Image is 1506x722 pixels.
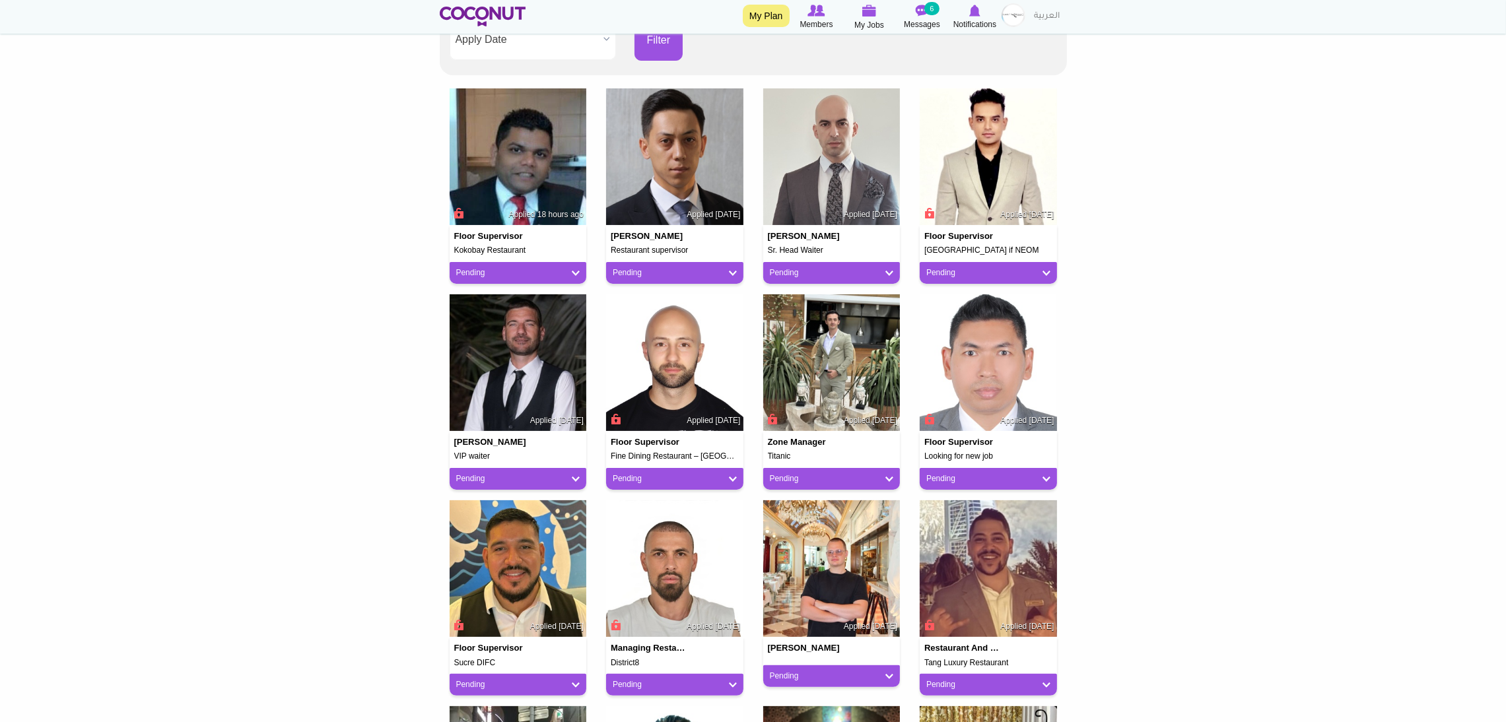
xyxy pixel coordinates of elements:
span: Connect to Unlock the Profile [452,618,464,632]
img: Mostafa Mostafasayed25255@gmail.com's picture [920,500,1057,638]
h4: Floor Supervisor [454,643,531,653]
h5: District8 [611,659,739,667]
h4: [PERSON_NAME] [768,643,844,653]
h5: Tang Luxury Restaurant [924,659,1052,667]
a: Pending [770,671,894,682]
h5: Sr. Head Waiter [768,246,896,255]
img: Marko Raickovic's picture [450,294,587,432]
img: Hasan Okur's picture [763,294,901,432]
img: Browse Members [807,5,825,16]
img: Bir Magar's picture [920,294,1057,432]
a: Pending [770,473,894,484]
h4: Managing Restaurant Supervisor [611,643,687,653]
img: Jamshidbek Sohibov's picture [606,88,743,226]
span: Connect to Unlock the Profile [922,207,934,220]
h5: Restaurant supervisor [611,246,739,255]
a: العربية [1028,3,1067,30]
button: Filter [634,20,683,61]
span: Messages [904,18,940,31]
img: Kivanc Ulusu's picture [763,88,901,226]
a: Pending [456,473,580,484]
span: Connect to Unlock the Profile [766,412,778,426]
h4: Floor Supervisor [611,438,687,447]
span: My Jobs [854,18,884,32]
h4: Restaurant and bar supervisor [924,643,1001,653]
span: Apply Date [456,18,598,61]
h5: Fine Dining Restaurant – [GEOGRAPHIC_DATA] ([GEOGRAPHIC_DATA]) [611,452,739,461]
img: Raman Nakau's picture [606,294,743,432]
a: Pending [926,267,1050,279]
img: Murtza Khan's picture [920,88,1057,226]
h4: Floor Supervisor [924,438,1001,447]
a: Pending [613,679,737,690]
a: Pending [613,473,737,484]
img: Danilo Privalov's picture [763,500,901,638]
span: Connect to Unlock the Profile [922,412,934,426]
h5: Looking for new job [924,452,1052,461]
h4: [PERSON_NAME] [768,232,844,241]
small: 6 [924,2,939,15]
img: Guram Basiladze's picture [606,500,743,638]
h4: [PERSON_NAME] [611,232,687,241]
span: Connect to Unlock the Profile [609,412,621,426]
a: Pending [926,473,1050,484]
img: Notifications [969,5,980,16]
a: My Plan [743,5,790,27]
span: Connect to Unlock the Profile [609,618,621,632]
h5: Titanic [768,452,896,461]
span: Connect to Unlock the Profile [452,207,464,220]
a: Pending [613,267,737,279]
a: Pending [456,267,580,279]
img: Sushilkumar Kadam's picture [450,88,587,226]
span: Notifications [953,18,996,31]
h4: Floor Supervisor [924,232,1001,241]
a: My Jobs My Jobs [843,3,896,32]
img: Messages [916,5,929,16]
h5: Sucre DIFC [454,659,582,667]
h5: [GEOGRAPHIC_DATA] if NEOM [924,246,1052,255]
a: Messages Messages 6 [896,3,949,31]
h5: VIP waiter [454,452,582,461]
h4: Zone Manager [768,438,844,447]
a: Browse Members Members [790,3,843,31]
span: Connect to Unlock the Profile [922,618,934,632]
span: Members [800,18,833,31]
img: My Jobs [862,5,877,16]
a: Pending [926,679,1050,690]
h4: Floor Supervisor [454,232,531,241]
img: Home [440,7,526,26]
h4: [PERSON_NAME] [454,438,531,447]
img: Pablo Hernandez's picture [450,500,587,638]
h5: Kokobay Restaurant [454,246,582,255]
a: Notifications Notifications [949,3,1002,31]
a: Pending [770,267,894,279]
a: Pending [456,679,580,690]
